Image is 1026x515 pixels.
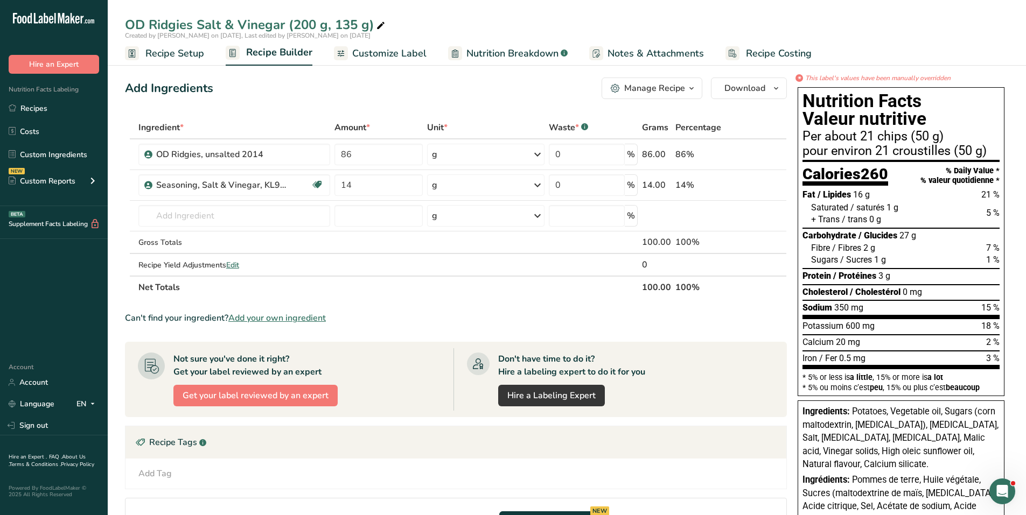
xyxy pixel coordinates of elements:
span: 350 mg [834,302,863,313]
span: Sugars [811,255,838,265]
button: Get your label reviewed by an expert [173,385,338,406]
span: Carbohydrate [802,230,856,241]
span: a lot [927,373,943,382]
div: Not sure you've done it right? Get your label reviewed by an expert [173,352,322,378]
span: Edit [226,260,239,270]
div: OD Ridgies Salt & Vinegar (200 g, 135 g) [125,15,387,34]
span: Notes & Attachments [608,46,704,61]
span: / Fibres [832,243,861,253]
div: EN [76,398,99,411]
span: 2 % [986,337,1000,347]
div: g [432,179,437,192]
div: 86.00 [642,148,671,161]
a: Hire a Labeling Expert [498,385,605,406]
span: / Cholestérol [850,287,901,297]
a: Language [9,394,54,413]
a: Terms & Conditions . [9,461,61,468]
span: a little [850,373,873,382]
span: / Fer [819,353,837,363]
a: About Us . [9,453,86,468]
div: 86% [675,148,736,161]
button: Hire an Expert [9,55,99,74]
a: Nutrition Breakdown [448,41,568,66]
input: Add Ingredient [138,205,330,227]
div: OD Ridgies, unsalted 2014 [156,148,291,161]
span: 1 g [887,202,898,213]
span: Customize Label [352,46,427,61]
div: % Daily Value * % valeur quotidienne * [920,166,1000,185]
span: peu [870,383,883,392]
div: 14% [675,179,736,192]
span: 18 % [981,321,1000,331]
span: 1 % [986,255,1000,265]
span: Unit [427,121,448,134]
span: 16 g [853,189,870,200]
span: Recipe Setup [145,46,204,61]
i: This label's values have been manually overridden [805,73,951,83]
a: FAQ . [49,453,62,461]
div: g [432,148,437,161]
div: Add Ingredients [125,80,213,97]
div: Manage Recipe [624,82,685,95]
span: Created by [PERSON_NAME] on [DATE], Last edited by [PERSON_NAME] on [DATE] [125,31,371,40]
div: Calories [802,166,888,186]
span: Recipe Costing [746,46,812,61]
div: Custom Reports [9,175,75,187]
span: 27 g [899,230,916,241]
span: Fat [802,189,815,200]
span: Ingrédients: [802,475,850,485]
div: 0 [642,258,671,271]
div: Powered By FoodLabelMaker © 2025 All Rights Reserved [9,485,99,498]
span: 600 mg [846,321,875,331]
iframe: Intercom live chat [989,478,1015,504]
span: Saturated [811,202,848,213]
span: / Protéines [833,271,876,281]
span: / Lipides [818,189,851,200]
span: Potatoes, Vegetable oil, Sugars (corn maltodextrin, [MEDICAL_DATA]), [MEDICAL_DATA], Salt, [MEDIC... [802,406,999,469]
span: Potassium [802,321,843,331]
div: Per about 21 chips (50 g) [802,130,1000,143]
span: Protein [802,271,831,281]
span: 3 % [986,353,1000,363]
h1: Nutrition Facts Valeur nutritive [802,92,1000,128]
span: Cholesterol [802,287,848,297]
span: Download [724,82,765,95]
span: / saturés [850,202,884,213]
th: Net Totals [136,276,640,298]
span: Grams [642,121,668,134]
span: 3 g [878,271,890,281]
span: Percentage [675,121,721,134]
span: 0.5 mg [839,353,866,363]
span: 260 [861,165,888,183]
div: Waste [549,121,588,134]
a: Hire an Expert . [9,453,47,461]
a: Recipe Setup [125,41,204,66]
div: g [432,209,437,222]
div: pour environ 21 croustilles (50 g) [802,145,1000,158]
button: Download [711,77,787,99]
a: Recipe Builder [226,40,312,66]
span: 7 % [986,243,1000,253]
div: Can't find your ingredient? [125,312,787,324]
span: 1 g [874,255,886,265]
div: Seasoning, Salt & Vinegar, KL9000400004 [156,179,291,192]
div: Recipe Yield Adjustments [138,259,330,271]
span: / Glucides [859,230,897,241]
span: Amount [334,121,370,134]
div: Recipe Tags [125,426,786,458]
span: + Trans [811,214,840,224]
div: 14.00 [642,179,671,192]
section: * 5% or less is , 15% or more is [802,369,1000,391]
span: 20 mg [836,337,860,347]
div: NEW [9,168,25,174]
span: 5 % [986,208,1000,218]
div: 100% [675,236,736,249]
div: BETA [9,211,25,217]
span: / trans [842,214,867,224]
span: Iron [802,353,817,363]
span: Calcium [802,337,834,347]
a: Customize Label [334,41,427,66]
span: Ingredient [138,121,184,134]
span: Recipe Builder [246,45,312,60]
span: Get your label reviewed by an expert [183,389,329,402]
